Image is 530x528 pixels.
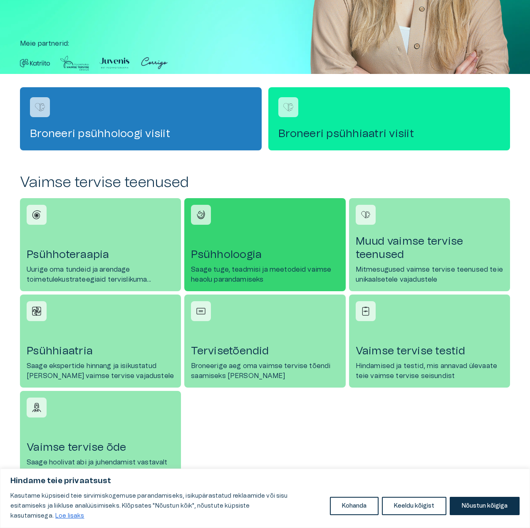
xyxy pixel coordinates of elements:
h4: Psühholoogia [191,248,339,261]
img: Psühholoogia icon [195,209,207,221]
button: Keeldu kõigist [382,497,446,515]
h2: Vaimse tervise teenused [20,174,510,192]
h4: Vaimse tervise õde [27,441,174,454]
h4: Broneeri psühholoogi visiit [30,127,252,140]
p: Saage ekspertide hinnang ja isikustatud [PERSON_NAME] vaimse tervise vajadustele [27,361,174,381]
img: Psühhoteraapia icon [30,209,43,221]
h4: Muud vaimse tervise teenused [356,235,503,261]
p: Kasutame küpsiseid teie sirvimiskogemuse parandamiseks, isikupärastatud reklaamide või sisu esita... [10,491,324,521]
a: Navigate to service booking [20,87,262,150]
h4: Psühhoteraapia [27,248,174,261]
p: Saage hoolivat abi ja juhendamist vastavalt teie vajadustele [27,457,174,477]
img: Partner logo [139,55,169,71]
h4: Vaimse tervise testid [356,344,503,358]
p: Hindamised ja testid, mis annavad ülevaate teie vaimse tervise seisundist [356,361,503,381]
a: Navigate to service booking [268,87,510,150]
h4: Psühhiaatria [27,344,174,358]
p: Mitmesugused vaimse tervise teenused teie unikaalsetele vajadustele [356,265,503,285]
p: Uurige oma tundeid ja arendage toimetulekustrateegiaid tervislikuma mõtteviisi saavutamiseks [27,265,174,285]
img: Partner logo [60,55,89,71]
button: Kohanda [330,497,379,515]
p: Meie partnerid : [20,39,510,49]
p: Broneerige aeg oma vaimse tervise tõendi saamiseks [PERSON_NAME] [191,361,339,381]
img: Partner logo [99,55,129,71]
h4: Tervisetõendid [191,344,339,358]
img: Tervisetõendid icon [195,305,207,317]
img: Vaimse tervise testid icon [359,305,372,317]
img: Partner logo [20,55,50,71]
p: Hindame teie privaatsust [10,476,520,486]
img: Broneeri psühhiaatri visiit logo [282,101,295,113]
button: Nõustun kõigiga [450,497,520,515]
p: Saage tuge, teadmisi ja meetodeid vaimse heaolu parandamiseks [191,265,339,285]
img: Psühhiaatria icon [30,305,43,317]
img: Vaimse tervise õde icon [30,401,43,414]
img: Broneeri psühholoogi visiit logo [34,101,46,113]
span: Help [42,7,55,13]
h4: Broneeri psühhiaatri visiit [278,127,500,140]
img: Muud vaimse tervise teenused icon [359,209,372,221]
a: Loe lisaks [55,513,85,519]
